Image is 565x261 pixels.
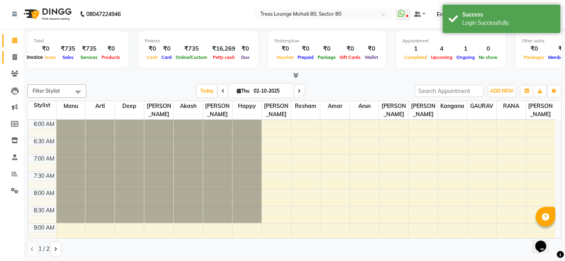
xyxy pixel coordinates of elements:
div: Stylist [28,101,56,110]
div: 7:30 AM [32,172,56,180]
div: ₹16,269 [209,44,238,53]
span: Wallet [363,55,380,60]
div: ₹735 [58,44,78,53]
span: Services [78,55,100,60]
div: 6:00 AM [32,120,56,128]
div: 1 [454,44,477,53]
span: Packages [522,55,546,60]
div: 9:00 AM [32,224,56,232]
span: 1 / 2 [38,245,49,253]
span: Voucher [274,55,296,60]
div: 6:30 AM [32,137,56,146]
div: ₹0 [338,44,363,53]
div: 4 [429,44,454,53]
span: Package [316,55,338,60]
div: Finance [145,38,252,44]
span: [PERSON_NAME] [262,101,291,119]
span: ADD NEW [490,88,513,94]
div: 1 [402,44,429,53]
span: GAURAV [467,101,496,111]
span: Prepaid [296,55,316,60]
span: kangana [438,101,467,111]
div: Redemption [274,38,380,44]
b: 08047224946 [86,3,121,25]
div: Invoice [25,53,45,62]
span: Arun [350,101,379,111]
span: Amar [320,101,349,111]
span: Card [160,55,174,60]
div: ₹0 [363,44,380,53]
span: [PERSON_NAME] [409,101,438,119]
button: ADD NEW [488,86,515,97]
div: Total [34,38,122,44]
span: Resham [291,101,320,111]
img: logo [20,3,74,25]
input: Search Appointment [415,85,483,97]
span: Gift Cards [338,55,363,60]
div: ₹0 [296,44,316,53]
div: ₹735 [174,44,209,53]
div: ₹0 [274,44,296,53]
div: ₹735 [78,44,100,53]
div: ₹0 [522,44,546,53]
span: [PERSON_NAME] [203,101,232,119]
div: 7:00 AM [32,155,56,163]
span: Upcoming [429,55,454,60]
span: Due [239,55,251,60]
div: 8:30 AM [32,206,56,215]
div: ₹0 [160,44,174,53]
span: Today [197,85,217,97]
span: No show [477,55,500,60]
span: Happy [233,101,262,111]
div: Appointment [402,38,500,44]
span: RANA [497,101,526,111]
span: [PERSON_NAME] [144,101,173,119]
div: ₹0 [238,44,252,53]
div: ₹0 [100,44,122,53]
span: Completed [402,55,429,60]
iframe: chat widget [532,230,557,253]
span: Products [100,55,122,60]
span: Thu [235,88,251,94]
div: 8:00 AM [32,189,56,197]
span: [PERSON_NAME] [526,101,556,119]
div: Login Successfully. [462,19,554,27]
span: Arti [85,101,114,111]
span: Petty cash [211,55,237,60]
span: Filter Stylist [33,88,60,94]
span: Manu [56,101,85,111]
span: Deep [115,101,144,111]
div: 0 [477,44,500,53]
span: Online/Custom [174,55,209,60]
span: [PERSON_NAME] [379,101,408,119]
span: Cash [145,55,160,60]
div: ₹0 [34,44,58,53]
input: 2025-10-02 [251,85,291,97]
div: ₹0 [145,44,160,53]
span: Sales [60,55,76,60]
div: ₹0 [316,44,338,53]
div: Success [462,11,554,19]
span: Akash [174,101,203,111]
span: Ongoing [454,55,477,60]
